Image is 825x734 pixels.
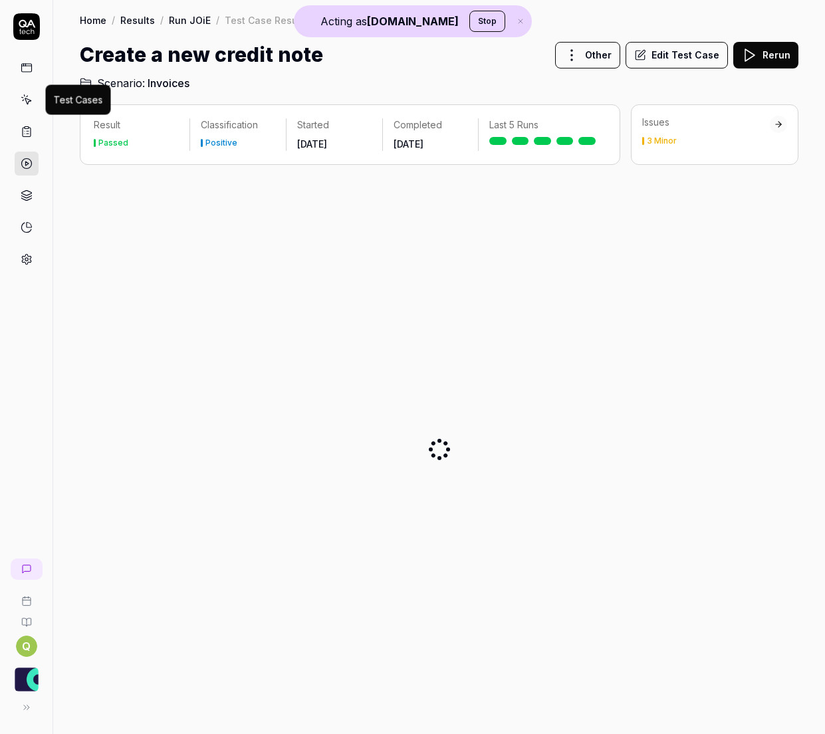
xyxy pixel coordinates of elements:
a: New conversation [11,558,43,580]
a: Results [120,13,155,27]
time: [DATE] [394,138,423,150]
a: Home [80,13,106,27]
span: Invoices [148,75,189,91]
div: / [160,13,164,27]
div: Test Cases [54,93,103,107]
div: / [112,13,115,27]
a: Book a call with us [5,585,47,606]
div: 3 Minor [647,137,677,145]
a: Run JOiE [169,13,211,27]
p: Last 5 Runs [489,118,596,132]
a: Scenario:Invoices [80,75,189,91]
div: Passed [98,139,128,147]
div: Issues [642,116,770,129]
button: Edit Test Case [626,42,728,68]
button: Other [555,42,620,68]
p: Classification [201,118,275,132]
button: Rerun [733,42,798,68]
time: [DATE] [297,138,327,150]
p: Completed [394,118,468,132]
button: AdminPulse - 0475.384.429 Logo [5,657,47,694]
h1: Create a new credit note [80,40,323,70]
p: Started [297,118,372,132]
p: Result [94,118,179,132]
div: Positive [205,139,237,147]
div: Test Case Result [225,13,304,27]
div: / [216,13,219,27]
button: Stop [469,11,505,32]
img: AdminPulse - 0475.384.429 Logo [15,668,39,691]
button: Q [16,636,37,657]
span: Scenario: [94,75,145,91]
a: Documentation [5,606,47,628]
